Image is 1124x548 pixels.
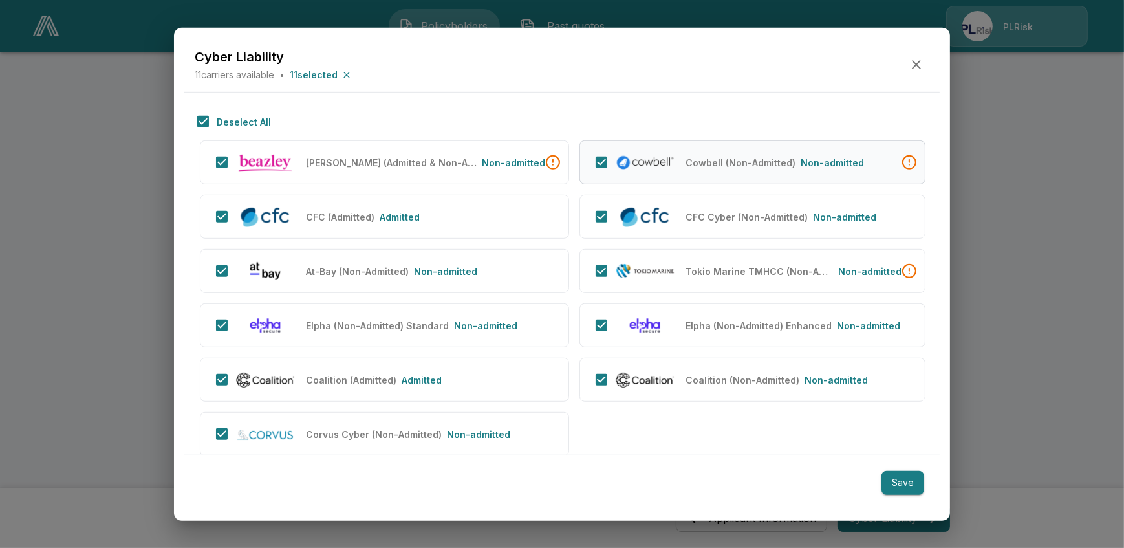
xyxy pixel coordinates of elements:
p: Non-admitted [838,265,902,278]
p: 11 selected [290,68,338,82]
p: Non-admitted [813,210,876,224]
p: Beazley (Admitted & Non-Admitted) [306,156,477,170]
p: CFC (Admitted) [306,210,374,224]
h5: Cyber Liability [195,48,353,65]
p: Non-admitted [454,319,517,333]
p: • [279,68,285,82]
p: CFC Cyber (Non-Admitted) [686,210,808,224]
img: Elpha (Non-Admitted) Enhanced [615,315,675,336]
p: Coalition (Non-Admitted) [686,373,799,387]
p: 11 carriers available [195,68,274,82]
p: At-Bay (Non-Admitted) [306,265,409,278]
p: Non-admitted [801,156,864,170]
p: Elpha (Non-Admitted) Enhanced [686,319,832,333]
p: Admitted [402,373,442,387]
img: Corvus Cyber (Non-Admitted) [235,427,296,441]
img: CFC Cyber (Non-Admitted) [615,204,675,228]
p: Non-admitted [837,319,900,333]
img: Elpha (Non-Admitted) Standard [235,315,296,336]
p: Corvus Cyber (Non-Admitted) [306,428,442,441]
button: Save [881,471,924,495]
img: Coalition (Admitted) [235,370,296,390]
img: Cowbell (Non-Admitted) [615,153,675,173]
p: Non-admitted [482,156,545,170]
p: Non-admitted [414,265,477,278]
img: At-Bay (Non-Admitted) [235,261,296,282]
img: CFC (Admitted) [235,204,296,228]
div: • The selected NAICS code is not within TMHCC's preferred industries. [902,263,917,279]
div: • Awaiting Cowbell Account Status. [902,155,917,170]
p: Non-admitted [805,373,868,387]
p: Elpha (Non-Admitted) Standard [306,319,449,333]
p: Coalition (Admitted) [306,373,396,387]
p: Cowbell (Non-Admitted) [686,156,795,170]
p: Tokio Marine TMHCC (Non-Admitted) [686,265,833,278]
img: Beazley (Admitted & Non-Admitted) [235,151,296,174]
p: Admitted [380,210,420,224]
p: Deselect All [217,115,271,129]
div: • Policyholder is not currently enabled to quote. Quote will be queued for submission and this pr... [545,155,561,170]
img: Coalition (Non-Admitted) [615,370,675,390]
img: Tokio Marine TMHCC (Non-Admitted) [615,263,675,279]
p: Non-admitted [447,428,510,441]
